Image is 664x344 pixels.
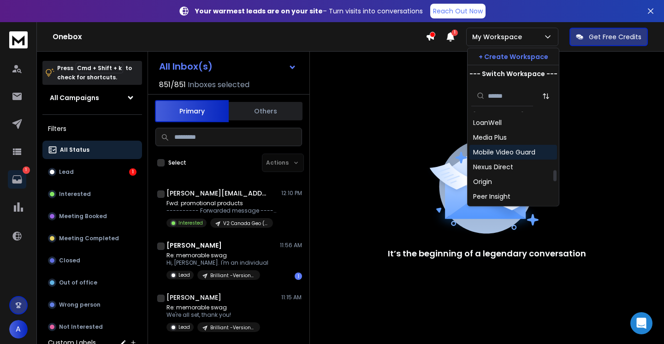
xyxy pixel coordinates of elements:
h1: [PERSON_NAME] [166,293,221,302]
p: Interested [59,190,91,198]
button: + Create Workspace [468,48,559,65]
p: V2 Canada Geo (Exclude [GEOGRAPHIC_DATA]) [223,220,267,227]
p: Press to check for shortcuts. [57,64,132,82]
button: A [9,320,28,338]
h3: Inboxes selected [188,79,249,90]
p: Wrong person [59,301,101,308]
div: Mobile Video Guard [473,148,535,157]
a: Reach Out Now [430,4,486,18]
p: Lead [178,272,190,279]
h1: [PERSON_NAME][EMAIL_ADDRESS][DOMAIN_NAME] [166,189,268,198]
h1: Onebox [53,31,426,42]
span: 851 / 851 [159,79,186,90]
h1: All Inbox(s) [159,62,213,71]
p: Get Free Credits [589,32,641,42]
p: Interested [178,219,203,226]
button: Primary [155,100,229,122]
p: Hi, [PERSON_NAME]. I'm an individual [166,259,268,267]
button: Meeting Booked [42,207,142,225]
button: Lead1 [42,163,142,181]
h3: Filters [42,122,142,135]
p: All Status [60,146,89,154]
p: Reach Out Now [433,6,483,16]
p: Meeting Booked [59,213,107,220]
a: 1 [8,170,26,189]
div: 1 [295,273,302,280]
button: Out of office [42,273,142,292]
p: Meeting Completed [59,235,119,242]
p: It’s the beginning of a legendary conversation [388,247,586,260]
span: 1 [451,30,458,36]
p: Lead [178,324,190,331]
p: Brilliant -Version 1: High-Growth Open Tech Companies (250–1,000 Employees) [210,324,255,331]
button: All Status [42,141,142,159]
span: Cmd + Shift + k [76,63,123,73]
p: 12:10 PM [281,190,302,197]
p: Not Interested [59,323,103,331]
strong: Your warmest leads are on your site [195,6,323,16]
p: My Workspace [472,32,526,42]
div: 1 [129,168,136,176]
p: Lead [59,168,74,176]
p: Closed [59,257,80,264]
p: Out of office [59,279,97,286]
p: We're all set, thank you! [166,311,260,319]
p: 11:15 AM [281,294,302,301]
div: Origin [473,178,492,187]
p: 1 [23,166,30,174]
p: ---------- Forwarded message --------- From: [PERSON_NAME] [166,207,277,214]
p: Fwd: promotional products [166,200,277,207]
div: Open Intercom Messenger [630,312,652,334]
button: Interested [42,185,142,203]
img: logo [9,31,28,48]
p: --- Switch Workspace --- [469,69,557,78]
h1: All Campaigns [50,93,99,102]
label: Select [168,159,186,166]
h1: [PERSON_NAME] [166,241,222,250]
div: Peer Insight [473,192,510,202]
button: All Campaigns [42,89,142,107]
p: – Turn visits into conversations [195,6,423,16]
div: LoanWell [473,119,502,128]
p: Re: memorable swag [166,304,260,311]
p: Re: memorable swag [166,252,268,259]
button: Closed [42,251,142,270]
button: Get Free Credits [569,28,648,46]
button: Sort by Sort A-Z [537,87,555,105]
p: + Create Workspace [479,52,548,61]
div: Nexus Direct [473,163,513,172]
button: Meeting Completed [42,229,142,248]
button: All Inbox(s) [152,57,304,76]
button: Others [229,101,302,121]
div: Media Plus [473,133,507,142]
button: Not Interested [42,318,142,336]
p: Brilliant -Version 1: High-Growth Open Tech Companies (250–1,000 Employees) [210,272,255,279]
p: 11:56 AM [280,242,302,249]
button: Wrong person [42,296,142,314]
